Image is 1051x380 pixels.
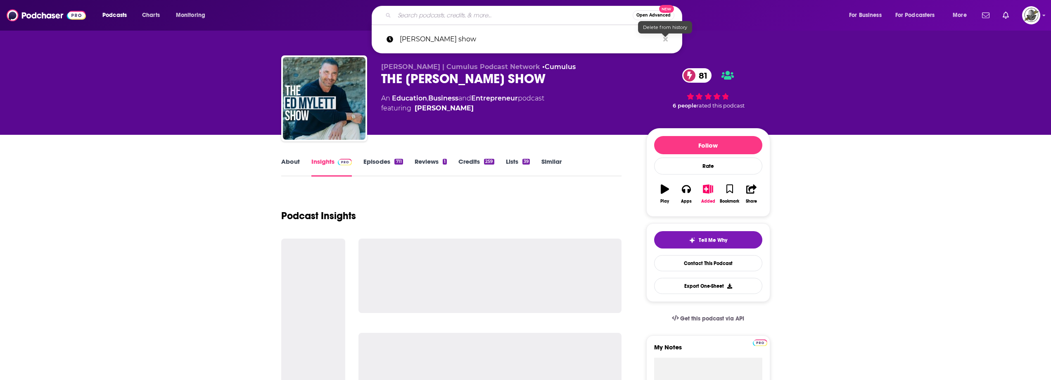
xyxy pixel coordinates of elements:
div: An podcast [381,93,544,113]
button: Play [654,179,676,209]
span: Logged in as PodProMaxBooking [1022,6,1040,24]
span: , [427,94,428,102]
a: Pro website [753,338,767,346]
button: Open AdvancedNew [633,10,674,20]
div: Added [701,199,715,204]
button: open menu [947,9,977,22]
button: Show profile menu [1022,6,1040,24]
a: Show notifications dropdown [979,8,993,22]
span: For Business [849,10,882,21]
div: 259 [484,159,494,165]
div: Apps [681,199,692,204]
span: Open Advanced [636,13,671,17]
div: Share [746,199,757,204]
span: Monitoring [176,10,205,21]
div: Rate [654,158,762,174]
span: Tell Me Why [699,237,727,244]
button: Follow [654,136,762,154]
a: Reviews1 [415,158,447,177]
h1: Podcast Insights [281,210,356,222]
a: Entrepreneur [471,94,518,102]
div: Bookmark [720,199,739,204]
img: tell me why sparkle [689,237,695,244]
a: Cumulus [545,63,576,71]
button: open menu [97,9,138,22]
a: 81 [682,68,712,83]
button: Export One-Sheet [654,278,762,294]
div: 711 [394,159,403,165]
a: Contact This Podcast [654,255,762,271]
a: About [281,158,300,177]
button: open menu [170,9,216,22]
img: THE ED MYLETT SHOW [283,57,365,140]
img: User Profile [1022,6,1040,24]
div: Search podcasts, credits, & more... [380,6,690,25]
p: ed mylett show [400,29,659,50]
div: 1 [443,159,447,165]
span: rated this podcast [697,103,745,109]
a: Ed Mylett [415,103,474,113]
span: Podcasts [102,10,127,21]
a: Similar [541,158,562,177]
span: and [458,94,471,102]
a: Business [428,94,458,102]
span: 81 [690,68,712,83]
span: For Podcasters [895,10,935,21]
a: Get this podcast via API [665,308,751,329]
img: Podchaser Pro [753,339,767,346]
span: • [542,63,576,71]
input: Search podcasts, credits, & more... [394,9,633,22]
a: Lists39 [506,158,530,177]
button: tell me why sparkleTell Me Why [654,231,762,249]
a: Education [392,94,427,102]
div: Play [660,199,669,204]
span: More [953,10,967,21]
a: Episodes711 [363,158,403,177]
button: Apps [676,179,697,209]
img: Podchaser - Follow, Share and Rate Podcasts [7,7,86,23]
button: Bookmark [719,179,740,209]
a: [PERSON_NAME] show [372,29,682,50]
a: Show notifications dropdown [999,8,1012,22]
span: featuring [381,103,544,113]
div: 39 [522,159,530,165]
button: open menu [843,9,892,22]
span: New [659,5,674,13]
a: InsightsPodchaser Pro [311,158,352,177]
label: My Notes [654,343,762,358]
a: Credits259 [458,158,494,177]
span: [PERSON_NAME] | Cumulus Podcast Network [381,63,540,71]
div: 81 6 peoplerated this podcast [646,63,770,114]
img: Podchaser Pro [338,159,352,165]
button: Share [740,179,762,209]
a: Charts [137,9,165,22]
span: Charts [142,10,160,21]
div: Delete from history [638,21,692,33]
button: open menu [890,9,947,22]
span: Get this podcast via API [680,315,744,322]
span: 6 people [673,103,697,109]
button: Added [697,179,719,209]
